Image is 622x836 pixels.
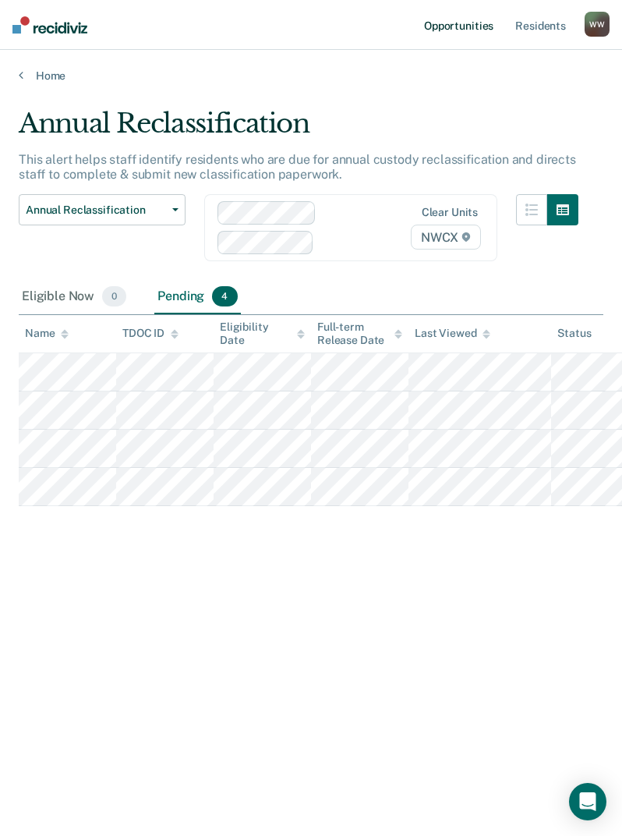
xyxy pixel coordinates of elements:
[25,327,69,340] div: Name
[557,327,591,340] div: Status
[585,12,610,37] div: W W
[19,108,578,152] div: Annual Reclassification
[19,69,603,83] a: Home
[102,286,126,306] span: 0
[220,321,305,347] div: Eligibility Date
[122,327,178,340] div: TDOC ID
[422,206,479,219] div: Clear units
[19,194,186,225] button: Annual Reclassification
[154,280,240,314] div: Pending4
[411,225,481,250] span: NWCX
[569,783,606,820] div: Open Intercom Messenger
[19,152,576,182] p: This alert helps staff identify residents who are due for annual custody reclassification and dir...
[317,321,402,347] div: Full-term Release Date
[212,286,237,306] span: 4
[26,204,166,217] span: Annual Reclassification
[415,327,490,340] div: Last Viewed
[19,280,129,314] div: Eligible Now0
[585,12,610,37] button: WW
[12,16,87,34] img: Recidiviz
